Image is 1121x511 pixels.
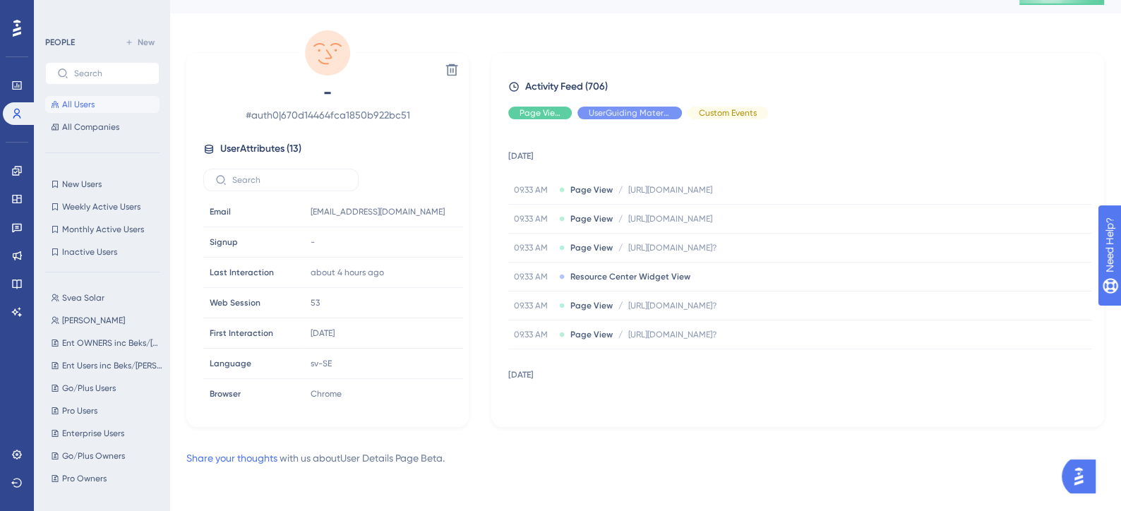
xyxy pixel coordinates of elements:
span: New [138,37,155,48]
a: Share your thoughts [186,452,277,464]
span: sv-SE [311,358,332,369]
span: [URL][DOMAIN_NAME]? [628,329,717,340]
button: Svea Solar [45,289,168,306]
span: [URL][DOMAIN_NAME]? [628,300,717,311]
span: Email [210,206,231,217]
span: 09.33 AM [514,213,553,224]
time: about 4 hours ago [311,267,384,277]
span: Resource Center Widget View [570,271,690,282]
span: First Interaction [210,327,273,339]
button: All Companies [45,119,160,136]
span: User Attributes ( 13 ) [220,140,301,157]
span: Ent Users inc Beks/[PERSON_NAME] [62,360,162,371]
span: Page View [520,107,560,119]
span: Page View [570,300,613,311]
span: [EMAIL_ADDRESS][DOMAIN_NAME] [311,206,445,217]
button: Ent Users inc Beks/[PERSON_NAME] [45,357,168,374]
span: Go/Plus Owners [62,450,125,462]
span: 09.33 AM [514,271,553,282]
span: 09.33 AM [514,300,553,311]
span: Custom Events [699,107,757,119]
span: Page View [570,242,613,253]
button: Go/Plus Owners [45,447,168,464]
span: UserGuiding Material [589,107,671,119]
span: Pro Owners [62,473,107,484]
span: - [203,81,452,104]
span: Language [210,358,251,369]
button: Enterprise Users [45,425,168,442]
span: Page View [570,403,613,414]
span: Browser [210,388,241,399]
span: 09.33 AM [514,242,553,253]
span: [URL][DOMAIN_NAME]? [628,242,717,253]
span: All Users [62,99,95,110]
span: Enterprise Users [62,428,124,439]
span: / [618,300,623,311]
button: All Users [45,96,160,113]
button: Pro Owners [45,470,168,487]
button: New [120,34,160,51]
span: Signup [210,236,238,248]
span: / [618,242,623,253]
span: Need Help? [33,4,88,20]
span: 09.33 AM [514,329,553,340]
button: Ent OWNERS inc Beks/[PERSON_NAME] [45,335,168,351]
input: Search [232,175,347,185]
span: New Users [62,179,102,190]
button: Inactive Users [45,244,160,260]
span: 01.40 PM [514,403,553,414]
td: [DATE] [508,131,1091,176]
button: Monthly Active Users [45,221,160,238]
button: New Users [45,176,160,193]
span: Inactive Users [62,246,117,258]
span: Page View [570,213,613,224]
span: Pro Users [62,405,97,416]
span: 09.33 AM [514,184,553,196]
button: [PERSON_NAME] [45,312,168,329]
span: Activity Feed (706) [525,78,608,95]
span: Monthly Active Users [62,224,144,235]
input: Search [74,68,148,78]
div: with us about User Details Page Beta . [186,450,445,467]
span: / [618,329,623,340]
iframe: UserGuiding AI Assistant Launcher [1062,455,1104,498]
span: Web Session [210,297,260,308]
span: # auth0|670d14464fca1850b922bc51 [203,107,452,124]
span: [URL][DOMAIN_NAME] [628,184,712,196]
span: Chrome [311,388,342,399]
time: [DATE] [311,328,335,338]
span: Svea Solar [62,292,104,303]
span: Page View [570,184,613,196]
button: Go/Plus Users [45,380,168,397]
button: Pro Users [45,402,168,419]
span: / [618,403,623,414]
span: 53 [311,297,320,308]
span: Weekly Active Users [62,201,140,212]
span: [URL][DOMAIN_NAME] [628,403,712,414]
td: [DATE] [508,349,1091,395]
span: [PERSON_NAME] [62,315,125,326]
span: / [618,213,623,224]
span: / [618,184,623,196]
span: All Companies [62,121,119,133]
span: Last Interaction [210,267,274,278]
div: PEOPLE [45,37,75,48]
span: [URL][DOMAIN_NAME] [628,213,712,224]
span: Page View [570,329,613,340]
span: - [311,236,315,248]
span: Ent OWNERS inc Beks/[PERSON_NAME] [62,337,162,349]
button: Weekly Active Users [45,198,160,215]
span: Go/Plus Users [62,383,116,394]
